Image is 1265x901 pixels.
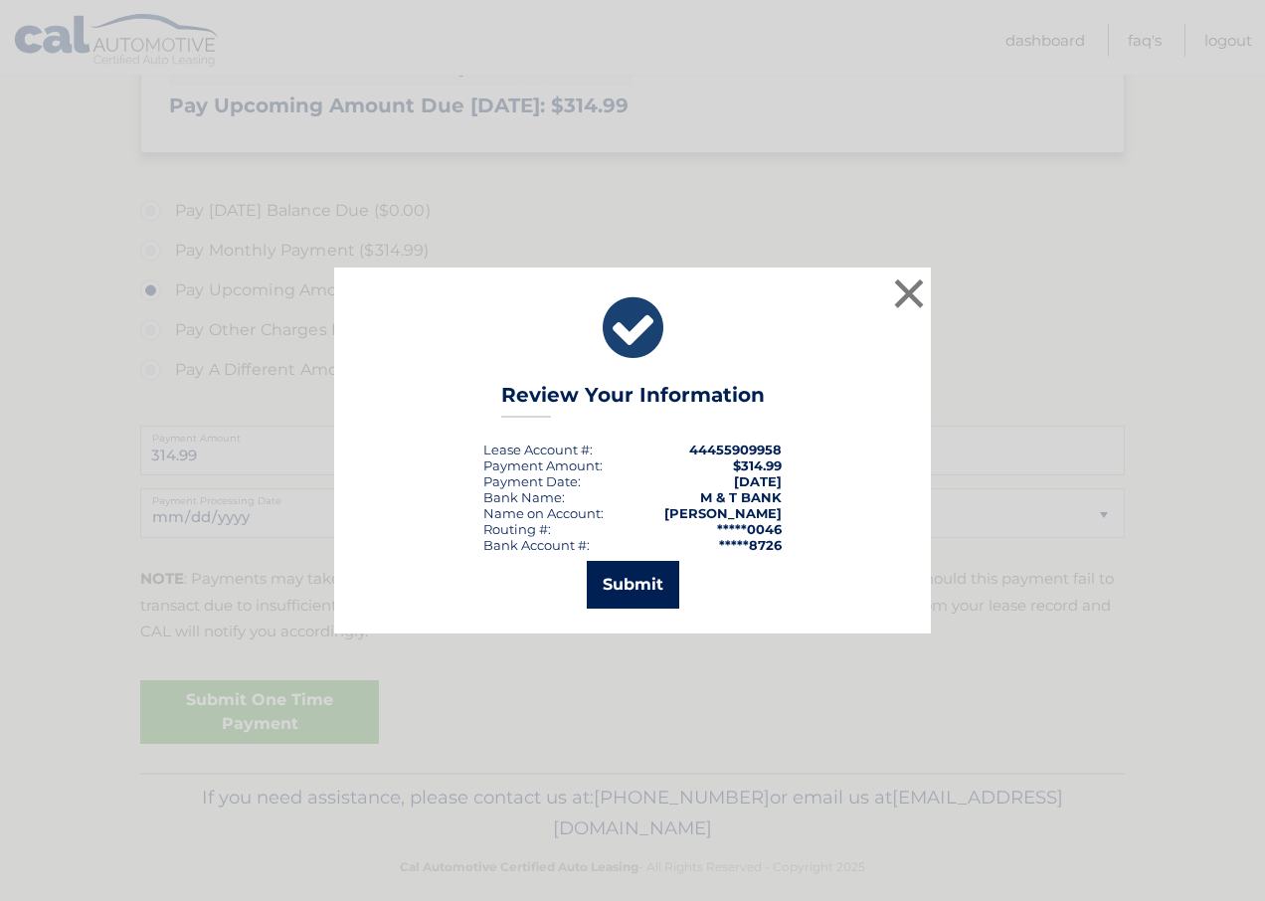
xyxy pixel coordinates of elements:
[483,521,551,537] div: Routing #:
[501,383,765,418] h3: Review Your Information
[700,489,782,505] strong: M & T BANK
[734,473,782,489] span: [DATE]
[483,442,593,457] div: Lease Account #:
[483,537,590,553] div: Bank Account #:
[664,505,782,521] strong: [PERSON_NAME]
[733,457,782,473] span: $314.99
[483,489,565,505] div: Bank Name:
[689,442,782,457] strong: 44455909958
[483,473,578,489] span: Payment Date
[587,561,679,609] button: Submit
[483,457,603,473] div: Payment Amount:
[483,505,604,521] div: Name on Account:
[889,273,929,313] button: ×
[483,473,581,489] div: :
